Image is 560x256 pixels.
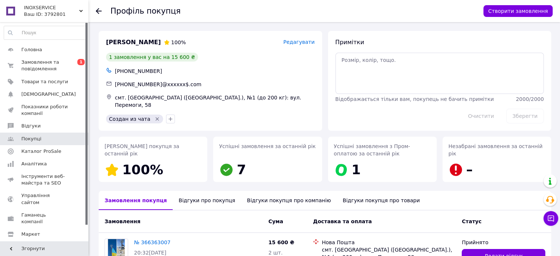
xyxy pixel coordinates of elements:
span: Статус [462,218,481,224]
div: Відгуки покупця про компанію [241,191,337,210]
span: [DEMOGRAPHIC_DATA] [21,91,76,98]
span: Cума [268,218,283,224]
span: Замовлення [105,218,140,224]
span: 1 [77,59,85,65]
input: Пошук [4,26,87,39]
div: Прийнято [462,239,545,246]
button: Чат з покупцем [543,211,558,226]
span: Успішні замовлення за останній рік [219,143,316,149]
span: Товари та послуги [21,78,68,85]
span: Відображається тільки вам, покупець не бачить примітки [335,96,494,102]
span: – [466,162,473,177]
span: [PHONE_NUMBER]@xxxxxx$.com [115,81,201,87]
span: [PERSON_NAME] [106,38,161,47]
span: Аналітика [21,161,47,167]
span: 2000 / 2000 [516,96,544,102]
span: Редагувати [283,39,314,45]
span: 100% [122,162,163,177]
span: Показники роботи компанії [21,104,68,117]
span: Замовлення та повідомлення [21,59,68,72]
span: Маркет [21,231,40,238]
span: Інструменти веб-майстра та SEO [21,173,68,186]
span: INOXSERVICE [24,4,79,11]
div: смт. [GEOGRAPHIC_DATA] ([GEOGRAPHIC_DATA].), №1 (до 200 кг): вул. Перемоги, 58 [113,92,316,110]
span: 100% [171,39,186,45]
span: 2 шт. [268,250,283,256]
span: 7 [237,162,246,177]
svg: Видалити мітку [154,116,160,122]
div: Відгуки про покупця [173,191,241,210]
div: Ваш ID: 3792801 [24,11,88,18]
span: Примітки [335,39,364,46]
div: 1 замовлення у вас на 15 600 ₴ [106,53,198,62]
span: Создан из чата [109,116,150,122]
span: Успішні замовлення з Пром-оплатою за останній рік [334,143,410,157]
div: Нова Пошта [322,239,456,246]
span: Управління сайтом [21,192,68,206]
span: [PERSON_NAME] покупця за останній рік [105,143,179,157]
span: 1 [352,162,361,177]
div: [PHONE_NUMBER] [113,66,316,76]
button: Створити замовлення [483,5,553,17]
span: Головна [21,46,42,53]
span: Покупці [21,136,41,142]
a: № 366363007 [134,239,170,245]
h1: Профіль покупця [110,7,181,15]
span: Доставка та оплата [313,218,372,224]
div: Відгуки покупця про товари [337,191,426,210]
span: Відгуки [21,123,40,129]
span: Незабрані замовлення за останній рік [448,143,543,157]
div: Замовлення покупця [99,191,173,210]
div: Повернутися назад [96,7,102,15]
span: Каталог ProSale [21,148,61,155]
span: 15 600 ₴ [268,239,295,245]
span: 20:32[DATE] [134,250,166,256]
span: Гаманець компанії [21,212,68,225]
